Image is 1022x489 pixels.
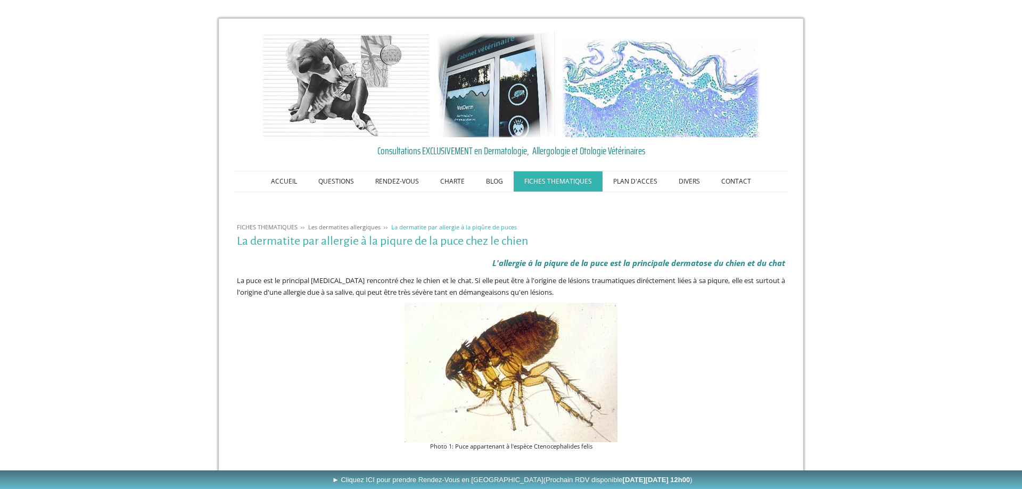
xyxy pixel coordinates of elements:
a: ACCUEIL [260,171,308,192]
a: CHARTE [430,171,475,192]
span: La puce est le principal [MEDICAL_DATA] rencontré chez le chien et le chat. Si elle peut être à l... [237,276,785,297]
b: [DATE][DATE] 12h00 [623,476,690,484]
span: L'allergie à la piqure de la puce est la principale dermatose du chien et du chat [492,258,785,268]
span: ► Cliquez ICI pour prendre Rendez-Vous en [GEOGRAPHIC_DATA] [332,476,693,484]
a: Les dermatites allergiques [306,223,383,231]
img: Photo 1: Puce appartenant à l'espèce Ctenocephalides felis [405,303,617,442]
a: Consultations EXCLUSIVEMENT en Dermatologie, Allergologie et Otologie Vétérinaires [237,143,785,159]
a: RENDEZ-VOUS [365,171,430,192]
span: La dermatite par allergie à la piqûre de puces [391,223,517,231]
span: Les dermatites allergiques [308,223,381,231]
a: PLAN D'ACCES [603,171,668,192]
span: FICHES THEMATIQUES [237,223,298,231]
a: CONTACT [711,171,762,192]
a: BLOG [475,171,514,192]
a: La dermatite par allergie à la piqûre de puces [389,223,520,231]
span: (Prochain RDV disponible ) [543,476,693,484]
a: QUESTIONS [308,171,365,192]
h1: La dermatite par allergie à la piqure de la puce chez le chien [237,235,785,248]
a: FICHES THEMATIQUES [234,223,300,231]
a: DIVERS [668,171,711,192]
a: FICHES THEMATIQUES [514,171,603,192]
